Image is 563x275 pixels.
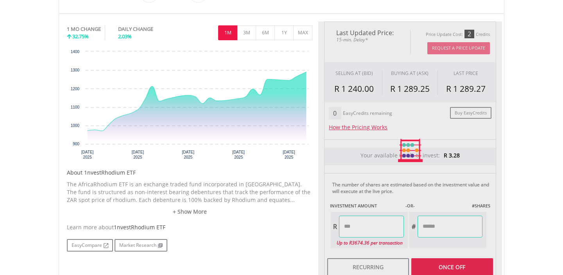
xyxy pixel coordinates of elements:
button: 1M [218,25,237,40]
text: [DATE] 2025 [132,150,144,159]
button: 3M [237,25,256,40]
text: [DATE] 2025 [182,150,195,159]
button: 6M [256,25,275,40]
text: 900 [73,142,79,146]
text: [DATE] 2025 [81,150,94,159]
div: DAILY CHANGE [118,25,179,33]
text: 1100 [71,105,80,109]
text: 1300 [71,68,80,72]
span: 1nvestRhodium ETF [114,223,165,231]
button: MAX [293,25,312,40]
span: 2.03% [118,33,132,40]
a: Market Research [115,239,167,252]
div: Learn more about [67,223,312,231]
svg: Interactive chart [67,48,312,165]
a: EasyCompare [67,239,113,252]
text: 1400 [71,50,80,54]
span: 32.75% [72,33,89,40]
button: 1Y [274,25,294,40]
a: + Show More [67,208,312,216]
h5: About 1nvestRhodium ETF [67,169,312,177]
div: Chart. Highcharts interactive chart. [67,48,312,165]
text: [DATE] 2025 [232,150,245,159]
text: 1200 [71,87,80,91]
div: 1 MO CHANGE [67,25,101,33]
text: 1000 [71,123,80,128]
p: The AfricaRhodium ETF is an exchange traded fund incorporated in [GEOGRAPHIC_DATA]. The fund is s... [67,180,312,204]
text: [DATE] 2025 [283,150,295,159]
